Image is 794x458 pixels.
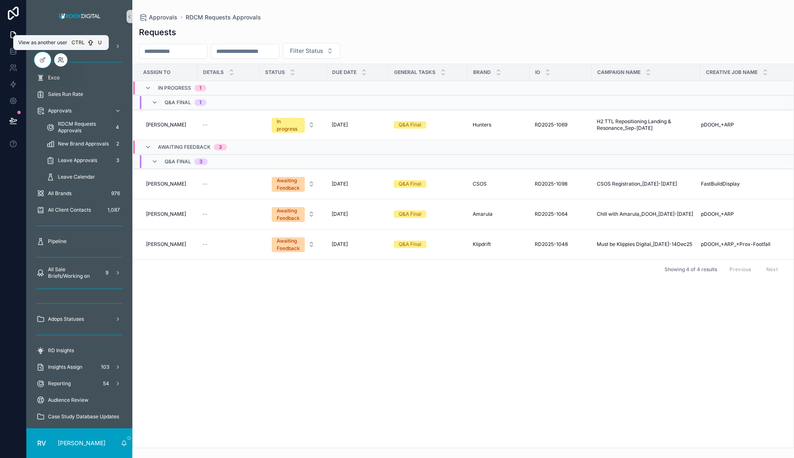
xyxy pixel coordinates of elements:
[139,26,176,38] h1: Requests
[105,205,122,215] div: 1,087
[31,87,127,102] a: Sales Run Rate
[48,238,67,245] span: Pipeline
[332,241,384,248] a: [DATE]
[58,439,105,447] p: [PERSON_NAME]
[31,234,127,249] a: Pipeline
[31,103,127,118] a: Approvals
[41,120,127,135] a: RDCM Requests Approvals4
[203,211,255,217] a: --
[535,241,587,248] a: RD2025-1048
[58,157,97,164] span: Leave Approvals
[158,144,210,150] span: Awaiting Feedback
[535,122,567,128] span: RD2025-1069
[203,122,208,128] span: --
[199,99,201,106] div: 1
[597,181,696,187] a: CSOS Registration_[DATE]-[DATE]
[597,211,693,217] span: Chill with Amarula_DOOH_[DATE]-[DATE]
[48,347,74,354] span: RD Insights
[473,69,491,76] span: Brand
[597,118,696,131] a: H2 TTL Repositioning Landing & Resonance_Sep-[DATE]
[399,210,421,218] div: Q&A Final
[146,241,186,248] span: [PERSON_NAME]
[535,211,587,217] a: RD2025-1064
[48,107,72,114] span: Approvals
[394,121,463,129] a: Q&A Final
[58,121,109,134] span: RDCM Requests Approvals
[473,122,525,128] a: Hunters
[112,122,122,132] div: 4
[31,265,127,280] a: All Sale Briefs/Working on9
[265,69,285,76] span: Status
[701,241,783,248] a: pDOOH_+ARP_+Prox-Footfall
[473,211,493,217] span: Amarula
[31,70,127,85] a: Exco
[203,241,208,248] span: --
[100,379,112,389] div: 54
[58,141,109,147] span: New Brand Approvals
[186,13,261,21] a: RDCM Requests Approvals
[473,241,525,248] a: Klipdrift
[665,266,717,273] span: Showing 4 of 4 results
[394,210,463,218] a: Q&A Final
[143,118,193,131] a: [PERSON_NAME]
[146,122,186,128] span: [PERSON_NAME]
[139,13,177,21] a: Approvals
[203,241,255,248] a: --
[48,413,119,420] span: Case Study Database Updates
[332,122,348,128] span: [DATE]
[535,122,587,128] a: RD2025-1069
[102,268,112,278] div: 9
[41,136,127,151] a: New Brand Approvals2
[199,158,203,165] div: 3
[41,153,127,168] a: Leave Approvals3
[112,155,122,165] div: 3
[473,181,487,187] span: CSOS
[701,211,734,217] span: pDOOH_+ARP
[535,181,567,187] span: RD2025-1098
[701,122,783,128] a: pDOOH_+ARP
[265,114,321,136] button: Select Button
[143,208,193,221] a: [PERSON_NAME]
[332,181,348,187] span: [DATE]
[31,312,127,327] a: Adops Statuses
[146,211,186,217] span: [PERSON_NAME]
[31,343,127,358] a: RD Insights
[48,316,84,322] span: Adops Statuses
[48,190,72,197] span: All Brands
[158,85,191,91] span: In progress
[98,362,112,372] div: 103
[31,203,127,217] a: All Client Contacts1,087
[31,360,127,375] a: Insights Assign103
[56,10,103,23] img: App logo
[96,39,103,46] span: U
[31,409,127,424] a: Case Study Database Updates
[394,180,463,188] a: Q&A Final
[199,85,201,91] div: 1
[31,186,127,201] a: All Brands976
[265,173,321,195] button: Select Button
[701,241,770,248] span: pDOOH_+ARP_+Prox-Footfall
[265,203,321,225] button: Select Button
[26,33,132,428] div: scrollable content
[394,241,463,248] a: Q&A Final
[203,181,208,187] span: --
[165,99,191,106] span: Q&A Final
[203,122,255,128] a: --
[58,174,95,180] span: Leave Calendar
[48,91,83,98] span: Sales Run Rate
[265,203,322,226] a: Select Button
[535,241,568,248] span: RD2025-1048
[597,211,696,217] a: Chill with Amarula_DOOH_[DATE]-[DATE]
[48,397,88,403] span: Audience Review
[277,207,300,222] div: Awaiting Feedback
[332,211,348,217] span: [DATE]
[597,241,692,248] span: Must be Klippies Digital_[DATE]-14Dec25
[701,181,783,187] a: FastBuildDisplay
[203,211,208,217] span: --
[535,181,587,187] a: RD2025-1098
[399,121,421,129] div: Q&A Final
[109,188,122,198] div: 976
[37,438,46,448] span: RV
[706,69,758,76] span: Creative Job Name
